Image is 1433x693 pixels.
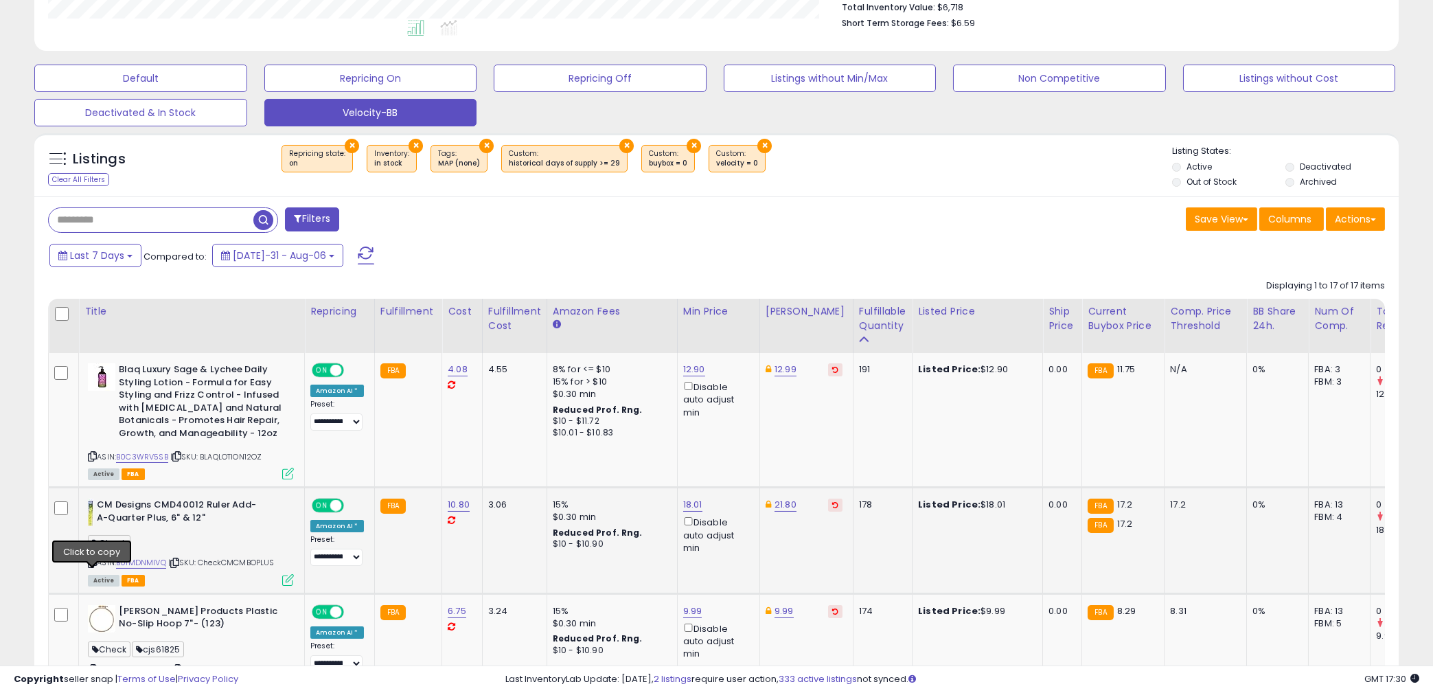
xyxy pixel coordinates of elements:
[1170,605,1236,617] div: 8.31
[553,319,561,331] small: Amazon Fees.
[310,304,369,319] div: Repricing
[553,511,667,523] div: $0.30 min
[1117,498,1133,511] span: 17.2
[1259,207,1324,231] button: Columns
[918,498,981,511] b: Listed Price:
[553,527,643,538] b: Reduced Prof. Rng.
[683,304,754,319] div: Min Price
[505,673,1419,686] div: Last InventoryLab Update: [DATE], require user action, not synced.
[859,605,902,617] div: 174
[1117,363,1136,376] span: 11.75
[1048,304,1076,333] div: Ship Price
[775,363,796,376] a: 12.99
[88,499,294,584] div: ASIN:
[553,363,667,376] div: 8% for <= $10
[168,557,275,568] span: | SKU: CheckCMCMBOPLUS
[494,65,707,92] button: Repricing Off
[374,159,409,168] div: in stock
[509,148,620,169] span: Custom:
[122,468,145,480] span: FBA
[1376,605,1432,617] div: 0
[48,173,109,186] div: Clear All Filters
[683,621,749,661] div: Disable auto adjust min
[438,148,480,169] span: Tags :
[1314,499,1360,511] div: FBA: 13
[448,604,466,618] a: 6.75
[619,139,634,153] button: ×
[1300,161,1351,172] label: Deactivated
[289,159,345,168] div: on
[488,363,536,376] div: 4.55
[88,499,93,526] img: 31zuAYKzwZL._SL40_.jpg
[553,633,643,644] b: Reduced Prof. Rng.
[1252,605,1298,617] div: 0%
[654,672,691,685] a: 2 listings
[1170,499,1236,511] div: 17.2
[1314,605,1360,617] div: FBA: 13
[448,304,477,319] div: Cost
[14,673,238,686] div: seller snap | |
[170,451,262,462] span: | SKU: BLAQLOTION12OZ
[1266,280,1385,293] div: Displaying 1 to 17 of 17 items
[84,304,299,319] div: Title
[683,379,749,419] div: Disable auto adjust min
[553,499,667,511] div: 15%
[859,363,902,376] div: 191
[683,498,702,512] a: 18.01
[380,304,436,319] div: Fulfillment
[1314,363,1360,376] div: FBA: 3
[144,250,207,263] span: Compared to:
[1252,363,1298,376] div: 0%
[1186,176,1237,188] label: Out of Stock
[1376,499,1432,511] div: 0
[1376,388,1432,400] div: 12.9
[1314,617,1360,630] div: FBM: 5
[1376,304,1426,333] div: Total Rev.
[97,499,264,527] b: CM Designs CMD40012 Ruler Add-A-Quarter Plus, 6" & 12"
[342,500,364,512] span: OFF
[119,605,286,634] b: [PERSON_NAME] Products Plastic No-Slip Hoop 7"- (123)
[842,1,935,13] b: Total Inventory Value:
[49,244,141,267] button: Last 7 Days
[1376,524,1432,536] div: 18.01
[310,385,364,397] div: Amazon AI *
[553,617,667,630] div: $0.30 min
[289,148,345,169] span: Repricing state :
[553,404,643,416] b: Reduced Prof. Rng.
[553,416,667,427] div: $10 - $11.72
[1088,304,1158,333] div: Current Buybox Price
[1088,363,1113,378] small: FBA
[918,499,1032,511] div: $18.01
[1186,207,1257,231] button: Save View
[116,557,166,569] a: B01MDNMIVQ
[1048,499,1071,511] div: 0.00
[479,139,494,153] button: ×
[233,249,326,262] span: [DATE]-31 - Aug-06
[953,65,1166,92] button: Non Competitive
[380,499,406,514] small: FBA
[88,363,294,478] div: ASIN:
[553,376,667,388] div: 15% for > $10
[1170,304,1241,333] div: Comp. Price Threshold
[342,365,364,376] span: OFF
[918,304,1037,319] div: Listed Price
[264,99,477,126] button: Velocity-BB
[14,672,64,685] strong: Copyright
[1314,511,1360,523] div: FBM: 4
[212,244,343,267] button: [DATE]-31 - Aug-06
[342,606,364,618] span: OFF
[310,520,364,532] div: Amazon AI *
[119,363,286,443] b: Blaq Luxury Sage & Lychee Daily Styling Lotion - Formula for Easy Styling and Frizz Control - Inf...
[775,604,794,618] a: 9.99
[117,672,176,685] a: Terms of Use
[1048,605,1071,617] div: 0.00
[1172,145,1399,158] p: Listing States:
[116,451,168,463] a: B0C3WRV5SB
[88,363,115,391] img: 417s3v56-KL._SL40_.jpg
[70,249,124,262] span: Last 7 Days
[649,159,687,168] div: buybox = 0
[509,159,620,168] div: historical days of supply >= 29
[649,148,687,169] span: Custom:
[1088,518,1113,533] small: FBA
[1088,499,1113,514] small: FBA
